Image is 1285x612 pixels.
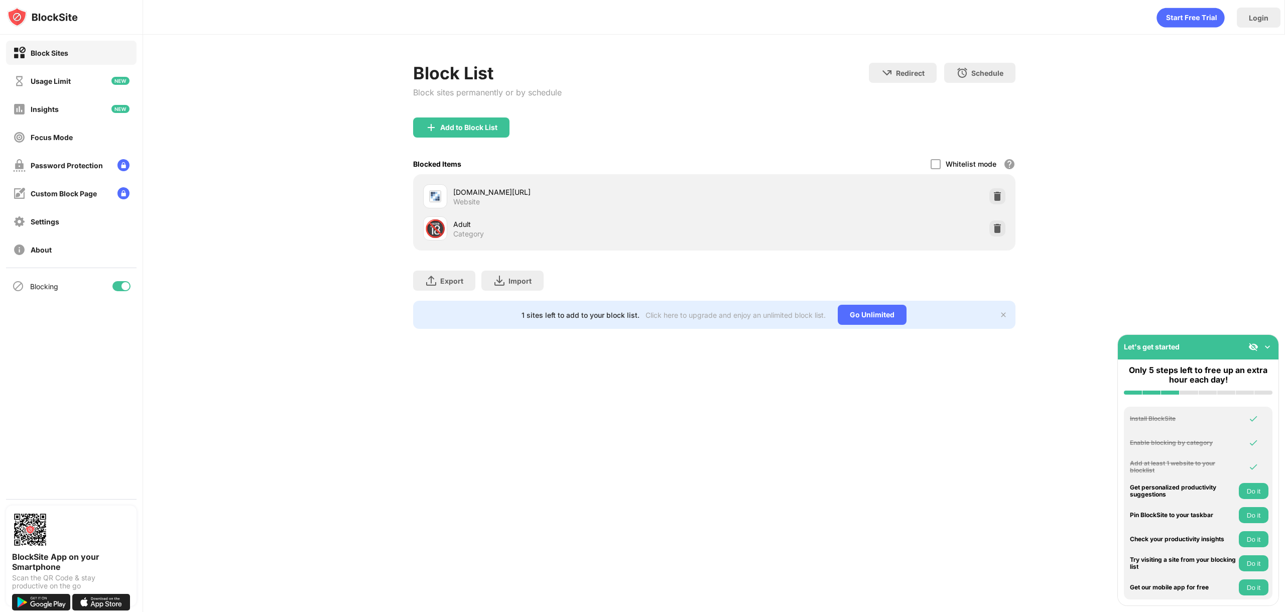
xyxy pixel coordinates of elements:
img: options-page-qr-code.png [12,512,48,548]
div: Add at least 1 website to your blocklist [1130,460,1236,474]
div: Redirect [896,69,925,77]
div: Password Protection [31,161,103,170]
div: Go Unlimited [838,305,907,325]
div: Block Sites [31,49,68,57]
div: Export [440,277,463,285]
button: Do it [1239,579,1268,595]
button: Do it [1239,555,1268,571]
div: 1 sites left to add to your block list. [522,311,639,319]
img: omni-check.svg [1248,414,1258,424]
div: Usage Limit [31,77,71,85]
img: about-off.svg [13,243,26,256]
div: Import [508,277,532,285]
img: blocking-icon.svg [12,280,24,292]
div: Enable blocking by category [1130,439,1236,446]
div: Login [1249,14,1268,22]
img: x-button.svg [999,311,1007,319]
img: customize-block-page-off.svg [13,187,26,200]
div: Schedule [971,69,1003,77]
img: logo-blocksite.svg [7,7,78,27]
div: [DOMAIN_NAME][URL] [453,187,714,197]
img: block-on.svg [13,47,26,59]
img: insights-off.svg [13,103,26,115]
div: Block sites permanently or by schedule [413,87,562,97]
div: Get our mobile app for free [1130,584,1236,591]
div: Scan the QR Code & stay productive on the go [12,574,131,590]
div: Only 5 steps left to free up an extra hour each day! [1124,365,1272,385]
img: eye-not-visible.svg [1248,342,1258,352]
img: settings-off.svg [13,215,26,228]
div: Website [453,197,480,206]
div: Pin BlockSite to your taskbar [1130,512,1236,519]
div: Click here to upgrade and enjoy an unlimited block list. [646,311,826,319]
img: lock-menu.svg [117,159,130,171]
div: Add to Block List [440,124,497,132]
img: get-it-on-google-play.svg [12,594,70,610]
div: Whitelist mode [946,160,996,168]
img: omni-check.svg [1248,462,1258,472]
div: Try visiting a site from your blocking list [1130,556,1236,571]
div: Get personalized productivity suggestions [1130,484,1236,499]
div: Let's get started [1124,342,1180,351]
img: lock-menu.svg [117,187,130,199]
div: Focus Mode [31,133,73,142]
div: Custom Block Page [31,189,97,198]
img: new-icon.svg [111,77,130,85]
div: Adult [453,219,714,229]
img: password-protection-off.svg [13,159,26,172]
div: Install BlockSite [1130,415,1236,422]
button: Do it [1239,483,1268,499]
div: BlockSite App on your Smartphone [12,552,131,572]
div: About [31,246,52,254]
img: focus-off.svg [13,131,26,144]
img: new-icon.svg [111,105,130,113]
div: Check your productivity insights [1130,536,1236,543]
img: favicons [429,190,441,202]
div: Insights [31,105,59,113]
img: time-usage-off.svg [13,75,26,87]
div: Blocking [30,282,58,291]
div: Settings [31,217,59,226]
div: Block List [413,63,562,83]
button: Do it [1239,507,1268,523]
div: Category [453,229,484,238]
img: download-on-the-app-store.svg [72,594,131,610]
img: omni-check.svg [1248,438,1258,448]
button: Do it [1239,531,1268,547]
div: animation [1156,8,1225,28]
div: Blocked Items [413,160,461,168]
img: omni-setup-toggle.svg [1262,342,1272,352]
div: 🔞 [425,218,446,239]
